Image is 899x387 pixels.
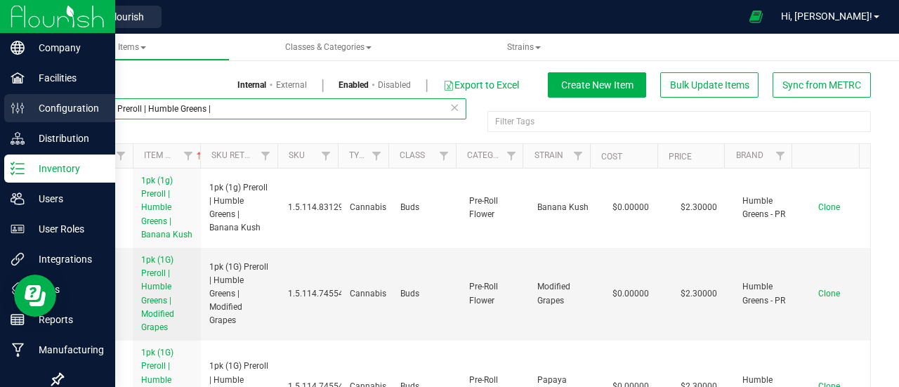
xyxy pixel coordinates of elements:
a: Filter [177,144,200,168]
span: $2.30000 [674,284,724,304]
button: Bulk Update Items [660,72,759,98]
span: Sync from METRC [782,79,861,91]
span: 1pk (1G) Preroll | Humble Greens | Modified Grapes [209,261,271,328]
button: Create New Item [548,72,646,98]
a: Type [349,150,369,160]
a: Cost [601,152,622,162]
inline-svg: Company [11,41,25,55]
a: Filter [768,144,792,168]
a: Filter [254,144,277,168]
span: Classes & Categories [285,42,372,52]
button: Sync from METRC [773,72,871,98]
span: Strains [507,42,541,52]
p: Reports [25,311,109,328]
span: 1pk (1g) Preroll | Humble Greens | Banana Kush [209,181,271,235]
span: 1.5.114.831298.0 [288,201,355,214]
iframe: Resource center [14,275,56,317]
span: Hi, [PERSON_NAME]! [781,11,872,22]
span: Create New Item [561,79,634,91]
a: External [276,79,307,91]
input: Search Item Name, SKU Retail Name, or Part Number [62,98,466,119]
inline-svg: User Roles [11,222,25,236]
a: Filter [499,144,523,168]
a: 1pk (1g) Preroll | Humble Greens | Banana Kush [141,174,192,242]
p: Inventory [25,160,109,177]
a: SKU [289,150,305,160]
span: Items [118,42,146,52]
a: Filter [110,144,133,168]
a: 1pk (1G) Preroll | Humble Greens | Modified Grapes [141,254,192,334]
span: Clear [449,98,459,117]
inline-svg: Reports [11,313,25,327]
a: Clone [818,289,854,299]
span: Bulk Update Items [670,79,749,91]
span: 1pk (1g) Preroll | Humble Greens | Banana Kush [141,176,192,240]
span: Cannabis [350,287,386,301]
a: Filter [315,144,338,168]
span: $0.00000 [605,197,656,218]
inline-svg: Facilities [11,71,25,85]
a: Filter [365,144,388,168]
inline-svg: Distribution [11,131,25,145]
inline-svg: Manufacturing [11,343,25,357]
p: Distribution [25,130,109,147]
a: Price [669,152,692,162]
a: Internal [237,79,266,91]
span: Humble Greens - PR [742,195,794,221]
span: Modified Grapes [537,280,589,307]
inline-svg: Configuration [11,101,25,115]
span: 1.5.114.745541.0 [288,287,355,301]
p: Tags [25,281,109,298]
a: Clone [818,202,854,212]
p: Integrations [25,251,109,268]
span: Clone [818,289,840,299]
span: 1pk (1G) Preroll | Humble Greens | Modified Grapes [141,255,174,332]
inline-svg: Tags [11,282,25,296]
span: Open Ecommerce Menu [740,3,772,30]
span: Humble Greens - PR [742,280,794,307]
a: Filter [432,144,455,168]
a: Item Name [144,150,205,160]
a: Class [400,150,425,160]
p: Facilities [25,70,109,86]
a: Brand [736,150,763,160]
p: Manufacturing [25,341,109,358]
a: Category [467,150,508,160]
p: Company [25,39,109,56]
a: Sku Retail Display Name [211,150,317,160]
p: User Roles [25,221,109,237]
h3: Items [62,72,456,89]
span: Buds [400,201,452,214]
a: Strain [534,150,563,160]
span: Clone [818,202,840,212]
button: Export to Excel [442,73,520,97]
span: Pre-Roll Flower [469,280,520,307]
inline-svg: Inventory [11,162,25,176]
span: Banana Kush [537,201,589,214]
inline-svg: Integrations [11,252,25,266]
span: Cannabis [350,201,386,214]
span: Buds [400,287,452,301]
p: Configuration [25,100,109,117]
a: Filter [567,144,590,168]
a: Disabled [378,79,411,91]
span: $0.00000 [605,284,656,304]
p: Users [25,190,109,207]
a: Enabled [339,79,369,91]
inline-svg: Users [11,192,25,206]
span: Pre-Roll Flower [469,195,520,221]
span: $2.30000 [674,197,724,218]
